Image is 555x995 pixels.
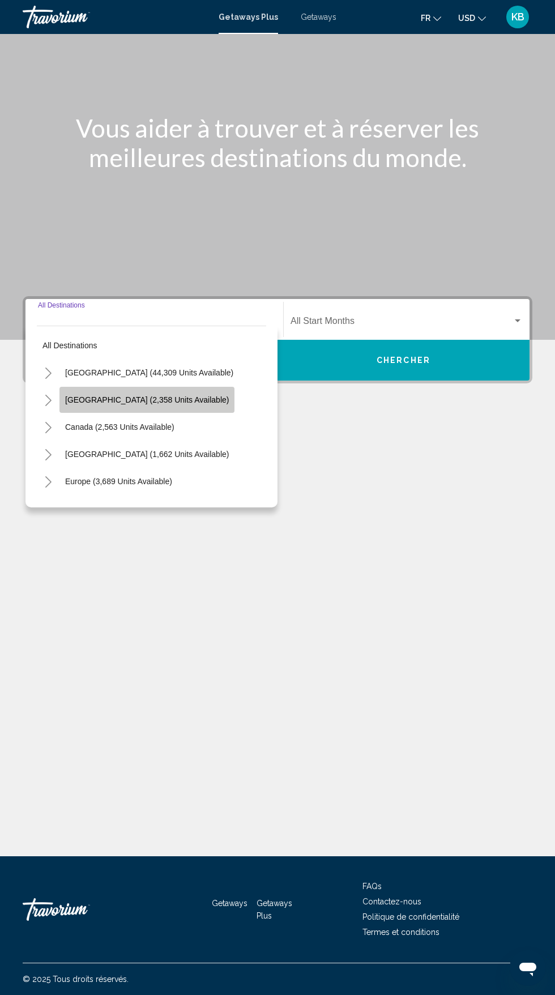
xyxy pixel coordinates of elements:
button: [GEOGRAPHIC_DATA] (44,309 units available) [59,360,239,386]
button: Toggle Mexico (2,358 units available) [37,388,59,411]
span: © 2025 Tous droits réservés. [23,975,129,984]
button: [GEOGRAPHIC_DATA] (2,358 units available) [59,387,234,413]
button: Toggle United States (44,309 units available) [37,361,59,384]
iframe: Bouton de lancement de la fenêtre de messagerie [510,950,546,986]
button: All destinations [37,332,266,358]
span: Canada (2,563 units available) [65,422,174,432]
span: KB [511,11,524,23]
a: Politique de confidentialité [362,912,459,921]
span: USD [458,14,475,23]
a: Getaways [301,12,336,22]
div: Search widget [25,299,530,381]
button: Chercher [277,340,530,381]
span: All destinations [42,341,97,350]
h1: Vous aider à trouver et à réserver les meilleures destinations du monde. [65,113,490,172]
button: User Menu [503,5,532,29]
button: [GEOGRAPHIC_DATA] (193 units available) [59,496,228,522]
a: Travorium [23,892,136,926]
a: Getaways Plus [219,12,278,22]
a: Termes et conditions [362,928,439,937]
button: Change language [421,10,441,26]
a: Travorium [23,6,207,28]
button: Europe (3,689 units available) [59,468,178,494]
span: Europe (3,689 units available) [65,477,172,486]
a: FAQs [362,882,382,891]
button: Toggle Europe (3,689 units available) [37,470,59,493]
span: [GEOGRAPHIC_DATA] (44,309 units available) [65,368,233,377]
span: Chercher [377,356,430,365]
a: Contactez-nous [362,897,421,906]
button: [GEOGRAPHIC_DATA] (1,662 units available) [59,441,234,467]
button: Toggle Canada (2,563 units available) [37,416,59,438]
span: [GEOGRAPHIC_DATA] (2,358 units available) [65,395,229,404]
button: Toggle Australia (193 units available) [37,497,59,520]
button: Toggle Caribbean & Atlantic Islands (1,662 units available) [37,443,59,466]
span: [GEOGRAPHIC_DATA] (1,662 units available) [65,450,229,459]
button: Change currency [458,10,486,26]
a: Getaways [212,899,247,908]
span: fr [421,14,430,23]
a: Getaways Plus [257,899,292,920]
button: Canada (2,563 units available) [59,414,180,440]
